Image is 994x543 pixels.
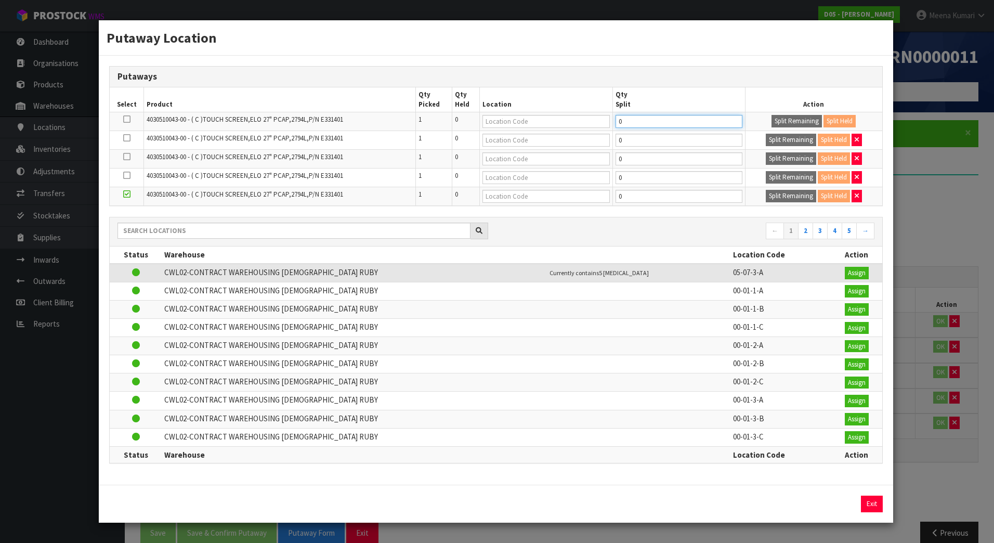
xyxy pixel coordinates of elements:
[730,282,831,300] td: 00-01-1-A
[455,152,458,161] span: 0
[455,190,458,199] span: 0
[845,267,869,279] button: Assign
[766,223,784,239] a: ←
[771,115,822,127] button: Split Remaining
[452,87,479,112] th: Qty Held
[162,373,546,392] td: CWL02-CONTRACT WAREHOUSING [DEMOGRAPHIC_DATA] RUBY
[766,190,816,202] button: Split Remaining
[856,223,874,239] a: →
[418,134,422,143] span: 1
[766,171,816,184] button: Split Remaining
[482,152,610,165] input: Location Code
[861,496,883,512] button: Exit
[845,322,869,334] button: Assign
[143,87,415,112] th: Product
[818,152,850,165] button: Split Held
[730,355,831,373] td: 00-01-2-B
[745,87,882,112] th: Action
[616,115,743,128] input: Qty Putaway
[730,318,831,337] td: 00-01-1-C
[845,340,869,353] button: Assign
[147,134,343,143] span: 4030510043-00 - ( C )TOUCH SCREEN,ELO 27" PCAP,2794L,P/N E331401
[842,223,857,239] a: 5
[798,223,813,239] a: 2
[416,87,452,112] th: Qty Picked
[612,87,745,112] th: Qty Split
[730,337,831,355] td: 00-01-2-A
[117,223,470,239] input: Search locations
[162,337,546,355] td: CWL02-CONTRACT WAREHOUSING [DEMOGRAPHIC_DATA] RUBY
[818,171,850,184] button: Split Held
[479,87,612,112] th: Location
[107,28,885,47] h3: Putaway Location
[147,115,343,124] span: 4030510043-00 - ( C )TOUCH SCREEN,ELO 27" PCAP,2794L,P/N E331401
[599,269,649,277] span: 5 [MEDICAL_DATA]
[504,223,874,241] nav: Page navigation
[823,115,856,127] button: Split Held
[482,171,610,184] input: Location Code
[831,446,882,463] th: Action
[418,115,422,124] span: 1
[766,134,816,146] button: Split Remaining
[616,152,743,165] input: Qty Putaway
[482,115,610,128] input: Location Code
[482,134,610,147] input: Location Code
[162,355,546,373] td: CWL02-CONTRACT WAREHOUSING [DEMOGRAPHIC_DATA] RUBY
[730,373,831,392] td: 00-01-2-C
[845,303,869,316] button: Assign
[616,190,743,203] input: Qty Putaway
[162,392,546,410] td: CWL02-CONTRACT WAREHOUSING [DEMOGRAPHIC_DATA] RUBY
[845,431,869,444] button: Assign
[147,152,343,161] span: 4030510043-00 - ( C )TOUCH SCREEN,ELO 27" PCAP,2794L,P/N E331401
[616,171,743,184] input: Qty Putaway
[845,377,869,389] button: Assign
[162,410,546,428] td: CWL02-CONTRACT WAREHOUSING [DEMOGRAPHIC_DATA] RUBY
[845,358,869,371] button: Assign
[813,223,828,239] a: 3
[730,446,831,463] th: Location Code
[162,428,546,446] td: CWL02-CONTRACT WAREHOUSING [DEMOGRAPHIC_DATA] RUBY
[455,134,458,143] span: 0
[117,72,874,82] h3: Putaways
[730,264,831,282] td: 05-07-3-A
[730,300,831,318] td: 00-01-1-B
[845,285,869,298] button: Assign
[730,410,831,428] td: 00-01-3-B
[162,318,546,337] td: CWL02-CONTRACT WAREHOUSING [DEMOGRAPHIC_DATA] RUBY
[147,190,343,199] span: 4030510043-00 - ( C )TOUCH SCREEN,ELO 27" PCAP,2794L,P/N E331401
[783,223,799,239] a: 1
[730,247,831,263] th: Location Code
[482,190,610,203] input: Location Code
[110,446,162,463] th: Status
[766,152,816,165] button: Split Remaining
[616,134,743,147] input: Qty Putaway
[455,171,458,180] span: 0
[162,300,546,318] td: CWL02-CONTRACT WAREHOUSING [DEMOGRAPHIC_DATA] RUBY
[730,428,831,446] td: 00-01-3-C
[845,413,869,425] button: Assign
[162,247,546,263] th: Warehouse
[818,190,850,202] button: Split Held
[827,223,842,239] a: 4
[162,264,546,282] td: CWL02-CONTRACT WAREHOUSING [DEMOGRAPHIC_DATA] RUBY
[162,282,546,300] td: CWL02-CONTRACT WAREHOUSING [DEMOGRAPHIC_DATA] RUBY
[418,190,422,199] span: 1
[818,134,850,146] button: Split Held
[845,395,869,407] button: Assign
[730,392,831,410] td: 00-01-3-A
[831,247,882,263] th: Action
[550,269,649,277] small: Currently contains
[110,247,162,263] th: Status
[455,115,458,124] span: 0
[418,171,422,180] span: 1
[418,152,422,161] span: 1
[147,171,343,180] span: 4030510043-00 - ( C )TOUCH SCREEN,ELO 27" PCAP,2794L,P/N E331401
[162,446,546,463] th: Warehouse
[110,87,143,112] th: Select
